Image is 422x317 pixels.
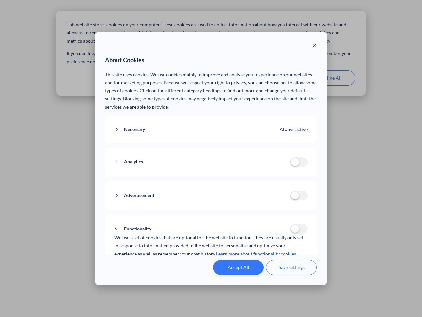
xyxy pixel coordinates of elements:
[114,125,280,134] button: Necessary
[105,55,144,66] span: About Cookies
[114,225,290,233] button: Functionality
[124,192,154,200] span: Advertisement
[266,260,317,275] button: Save settings
[124,125,145,134] span: Necessary
[312,42,317,50] button: Close modal
[216,250,297,258] a: Learn more about functionality cookies.
[124,158,143,166] span: Analytics
[280,125,308,134] span: Always active
[105,71,317,111] p: This site uses cookies. We use cookies mainly to improve and analyze your experience on our websi...
[389,285,422,317] iframe: Chat Widget
[114,192,290,200] button: Advertisement
[124,225,151,233] span: Functionality
[213,260,264,275] button: Accept All
[114,234,308,258] p: We use a set of cookies that are optional for the website to function. They are usually only set ...
[114,158,290,166] button: Analytics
